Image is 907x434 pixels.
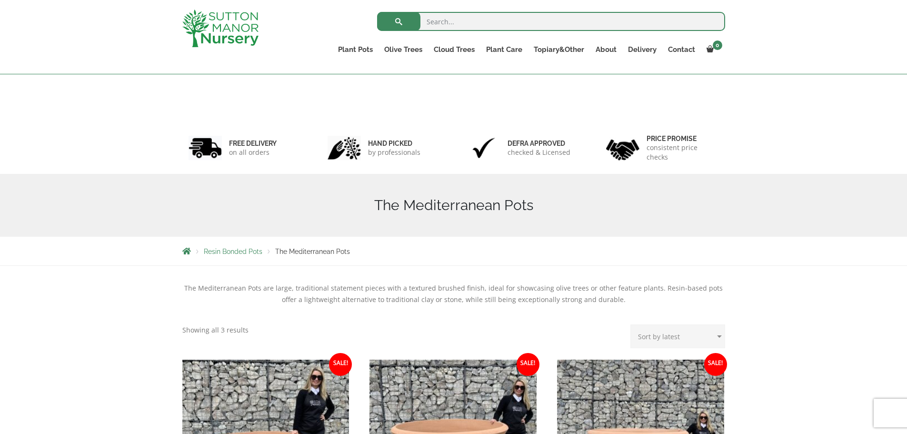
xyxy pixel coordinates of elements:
span: The Mediterranean Pots [275,248,350,255]
a: Plant Pots [332,43,379,56]
a: Cloud Trees [428,43,480,56]
img: 3.jpg [467,136,500,160]
p: on all orders [229,148,277,157]
a: 0 [701,43,725,56]
a: Delivery [622,43,662,56]
h6: FREE DELIVERY [229,139,277,148]
p: The Mediterranean Pots are large, traditional statement pieces with a textured brushed finish, id... [182,283,725,305]
a: Plant Care [480,43,528,56]
span: Sale! [329,353,352,376]
h6: hand picked [368,139,420,148]
img: 1.jpg [189,136,222,160]
h1: The Mediterranean Pots [182,197,725,214]
nav: Breadcrumbs [182,247,725,255]
a: Olive Trees [379,43,428,56]
img: 2.jpg [328,136,361,160]
span: Sale! [704,353,727,376]
a: Topiary&Other [528,43,590,56]
p: checked & Licensed [508,148,570,157]
select: Shop order [630,324,725,348]
input: Search... [377,12,725,31]
img: 4.jpg [606,133,639,162]
a: Resin Bonded Pots [204,248,262,255]
h6: Defra approved [508,139,570,148]
a: Contact [662,43,701,56]
p: consistent price checks [647,143,719,162]
p: by professionals [368,148,420,157]
img: logo [182,10,259,47]
h6: Price promise [647,134,719,143]
span: Sale! [517,353,539,376]
p: Showing all 3 results [182,324,249,336]
a: About [590,43,622,56]
span: 0 [713,40,722,50]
